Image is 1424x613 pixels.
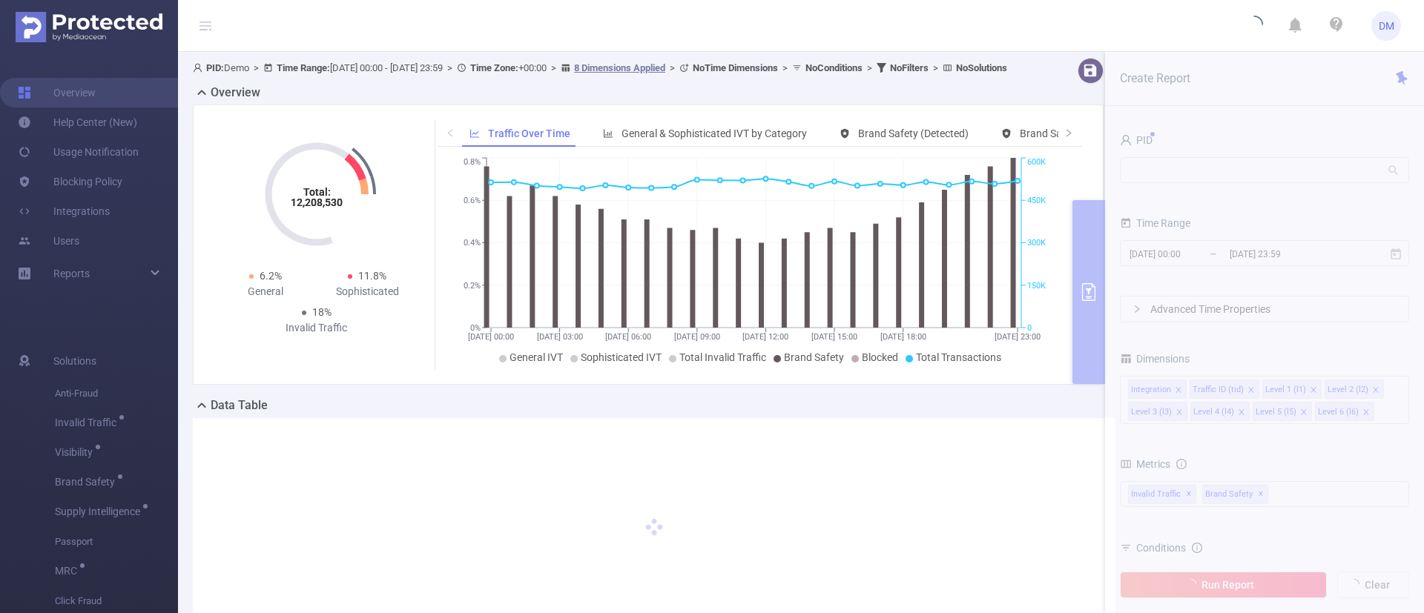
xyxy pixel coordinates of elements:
span: Solutions [53,346,96,376]
span: Passport [55,527,178,557]
span: DM [1379,11,1394,41]
i: icon: loading [1245,16,1263,36]
div: Invalid Traffic [266,320,368,336]
tspan: [DATE] 06:00 [605,332,651,342]
tspan: Total: [303,186,330,198]
h2: Data Table [211,397,268,414]
a: Reports [53,259,90,288]
tspan: [DATE] 00:00 [468,332,514,342]
span: MRC [55,566,82,576]
tspan: 150K [1027,281,1046,291]
span: General IVT [510,351,563,363]
u: 8 Dimensions Applied [574,62,665,73]
span: Brand Safety (Blocked) [1020,127,1126,139]
h2: Overview [211,84,260,102]
b: No Time Dimensions [693,62,778,73]
span: Supply Intelligence [55,506,145,517]
b: No Filters [890,62,929,73]
tspan: [DATE] 18:00 [880,332,926,342]
span: Sophisticated IVT [581,351,662,363]
span: 18% [312,306,332,318]
i: icon: right [1064,128,1073,137]
b: No Solutions [956,62,1007,73]
tspan: [DATE] 09:00 [673,332,719,342]
span: > [778,62,792,73]
a: Help Center (New) [18,107,137,137]
tspan: 0.4% [464,239,481,248]
a: Users [18,226,79,256]
i: icon: line-chart [469,128,480,139]
span: Brand Safety [55,477,120,487]
a: Integrations [18,196,110,226]
tspan: 0.8% [464,158,481,168]
tspan: 450K [1027,196,1046,205]
tspan: 0.2% [464,281,481,291]
tspan: [DATE] 12:00 [742,332,788,342]
span: > [443,62,457,73]
span: Invalid Traffic [55,417,122,428]
tspan: 600K [1027,158,1046,168]
tspan: 0.6% [464,196,481,205]
b: Time Zone: [470,62,518,73]
img: Protected Media [16,12,162,42]
a: Usage Notification [18,137,139,167]
span: Visibility [55,447,98,457]
span: > [665,62,679,73]
span: > [863,62,877,73]
a: Blocking Policy [18,167,122,196]
a: Overview [18,78,96,107]
span: > [249,62,263,73]
span: Brand Safety (Detected) [858,127,969,139]
tspan: 0% [470,323,481,333]
span: > [929,62,943,73]
div: Sophisticated [317,284,419,299]
i: icon: user [193,63,206,73]
span: Brand Safety [784,351,844,363]
tspan: 0 [1027,323,1032,333]
tspan: [DATE] 23:00 [995,332,1041,342]
i: icon: left [446,128,455,137]
span: Total Invalid Traffic [679,351,766,363]
span: > [547,62,561,73]
span: General & Sophisticated IVT by Category [622,127,807,139]
tspan: 12,208,530 [291,196,343,208]
span: 6.2% [260,270,282,282]
span: Traffic Over Time [488,127,570,139]
b: PID: [206,62,224,73]
b: Time Range: [277,62,330,73]
span: Demo [DATE] 00:00 - [DATE] 23:59 +00:00 [193,62,1007,73]
span: Reports [53,268,90,279]
tspan: [DATE] 03:00 [536,332,582,342]
tspan: [DATE] 15:00 [811,332,857,342]
i: icon: bar-chart [603,128,613,139]
div: General [214,284,317,299]
span: Total Transactions [916,351,1001,363]
span: 11.8% [358,270,386,282]
span: Blocked [862,351,898,363]
b: No Conditions [805,62,863,73]
span: Anti-Fraud [55,379,178,408]
tspan: 300K [1027,239,1046,248]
